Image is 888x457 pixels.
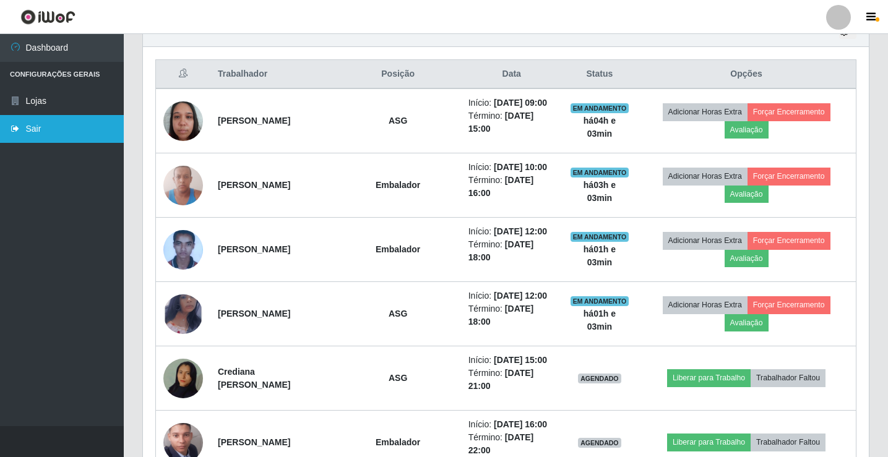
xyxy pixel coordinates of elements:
time: [DATE] 10:00 [494,162,547,172]
button: Trabalhador Faltou [751,369,825,387]
li: Término: [468,238,555,264]
strong: há 01 h e 03 min [584,244,616,267]
button: Liberar para Trabalho [667,434,751,451]
time: [DATE] 09:00 [494,98,547,108]
strong: Crediana [PERSON_NAME] [218,367,290,390]
th: Trabalhador [210,60,335,89]
button: Avaliação [725,186,769,203]
th: Data [461,60,563,89]
button: Adicionar Horas Extra [663,103,748,121]
button: Trabalhador Faltou [751,434,825,451]
button: Forçar Encerramento [748,103,830,121]
span: AGENDADO [578,374,621,383]
li: Término: [468,109,555,135]
span: EM ANDAMENTO [571,232,629,242]
li: Início: [468,418,555,431]
img: 1740415667017.jpeg [163,95,203,147]
li: Término: [468,367,555,393]
li: Término: [468,174,555,200]
button: Forçar Encerramento [748,168,830,185]
li: Início: [468,161,555,174]
strong: Embalador [376,244,420,254]
img: CoreUI Logo [20,9,75,25]
img: 1748046228717.jpeg [163,281,203,346]
button: Forçar Encerramento [748,296,830,314]
strong: ASG [389,373,407,383]
button: Avaliação [725,250,769,267]
img: 1677584199687.jpeg [163,159,203,211]
strong: há 01 h e 03 min [584,309,616,331]
li: Início: [468,354,555,367]
th: Posição [335,60,461,89]
li: Término: [468,302,555,328]
li: Início: [468,225,555,238]
strong: ASG [389,309,407,318]
button: Forçar Encerramento [748,232,830,249]
span: EM ANDAMENTO [571,103,629,113]
button: Avaliação [725,314,769,331]
strong: [PERSON_NAME] [218,116,290,126]
strong: [PERSON_NAME] [218,309,290,318]
strong: ASG [389,116,407,126]
strong: há 04 h e 03 min [584,116,616,139]
strong: Embalador [376,437,420,447]
li: Término: [468,431,555,457]
time: [DATE] 12:00 [494,291,547,301]
img: 1673386012464.jpeg [163,224,203,275]
button: Adicionar Horas Extra [663,232,748,249]
strong: [PERSON_NAME] [218,180,290,190]
img: 1755289367859.jpeg [163,343,203,414]
th: Status [563,60,637,89]
time: [DATE] 16:00 [494,419,547,429]
span: EM ANDAMENTO [571,168,629,177]
strong: Embalador [376,180,420,190]
strong: há 03 h e 03 min [584,180,616,203]
span: EM ANDAMENTO [571,296,629,306]
span: AGENDADO [578,438,621,448]
time: [DATE] 15:00 [494,355,547,365]
strong: [PERSON_NAME] [218,437,290,447]
button: Adicionar Horas Extra [663,296,748,314]
button: Liberar para Trabalho [667,369,751,387]
button: Avaliação [725,121,769,139]
li: Início: [468,96,555,109]
th: Opções [637,60,856,89]
li: Início: [468,289,555,302]
time: [DATE] 12:00 [494,226,547,236]
button: Adicionar Horas Extra [663,168,748,185]
strong: [PERSON_NAME] [218,244,290,254]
